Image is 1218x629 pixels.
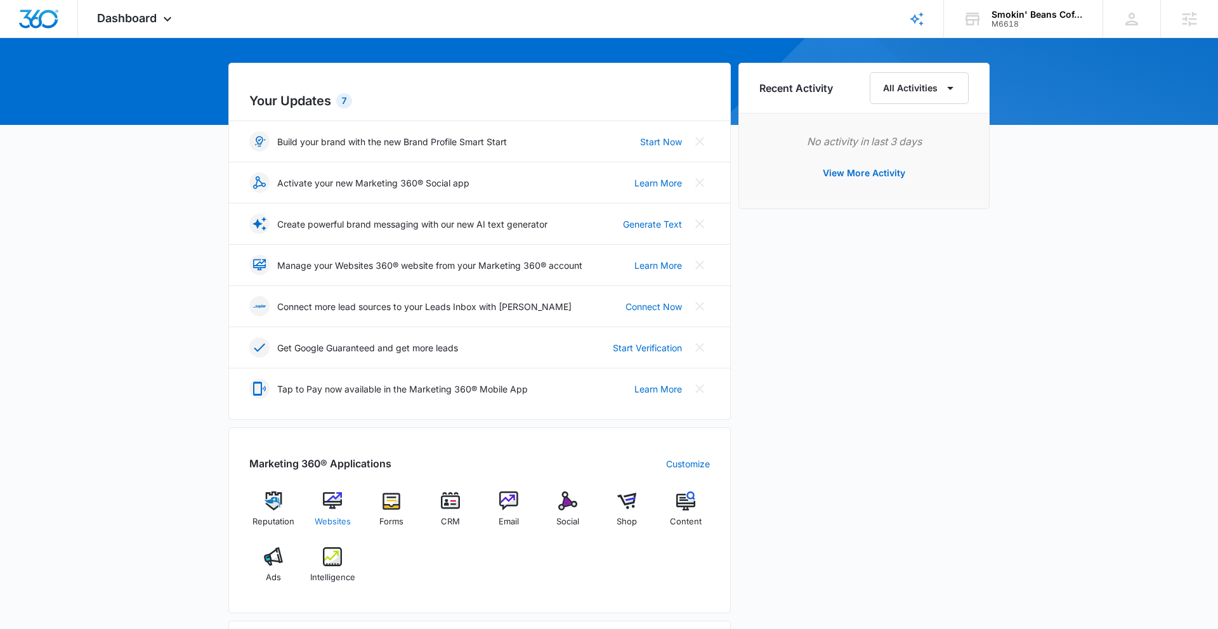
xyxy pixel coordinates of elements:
a: Learn More [634,259,682,272]
div: account id [992,20,1084,29]
a: Customize [666,457,710,470]
button: Close [690,214,710,234]
p: Create powerful brand messaging with our new AI text generator [277,217,547,231]
button: Close [690,255,710,275]
span: Intelligence [310,571,355,584]
a: Social [544,491,593,537]
p: Manage your Websites 360® website from your Marketing 360® account [277,259,582,272]
span: Ads [266,571,281,584]
button: All Activities [870,72,969,104]
a: Start Verification [613,341,682,354]
button: View More Activity [810,158,918,188]
a: Start Now [640,135,682,148]
a: Connect Now [625,300,682,313]
div: account name [992,10,1084,20]
p: Get Google Guaranteed and get more leads [277,341,458,354]
span: CRM [441,516,460,528]
a: Content [661,491,710,537]
a: Forms [367,491,416,537]
div: 7 [336,93,352,108]
a: CRM [426,491,475,537]
span: Websites [315,516,351,528]
button: Close [690,379,710,399]
a: Generate Text [623,217,682,231]
a: Email [485,491,534,537]
span: Forms [379,516,403,528]
button: Close [690,131,710,152]
a: Reputation [249,491,298,537]
p: No activity in last 3 days [759,134,969,149]
p: Build your brand with the new Brand Profile Smart Start [277,135,507,148]
a: Websites [308,491,357,537]
p: Activate your new Marketing 360® Social app [277,176,469,190]
a: Learn More [634,382,682,396]
p: Tap to Pay now available in the Marketing 360® Mobile App [277,382,528,396]
h2: Your Updates [249,91,710,110]
a: Ads [249,547,298,593]
h2: Marketing 360® Applications [249,456,391,471]
a: Intelligence [308,547,357,593]
h6: Recent Activity [759,81,833,96]
span: Reputation [252,516,294,528]
p: Connect more lead sources to your Leads Inbox with [PERSON_NAME] [277,300,572,313]
a: Shop [603,491,652,537]
span: Social [556,516,579,528]
button: Close [690,296,710,316]
span: Email [499,516,519,528]
span: Shop [617,516,637,528]
button: Close [690,337,710,358]
span: Content [670,516,702,528]
a: Learn More [634,176,682,190]
span: Dashboard [97,11,157,25]
button: Close [690,172,710,193]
